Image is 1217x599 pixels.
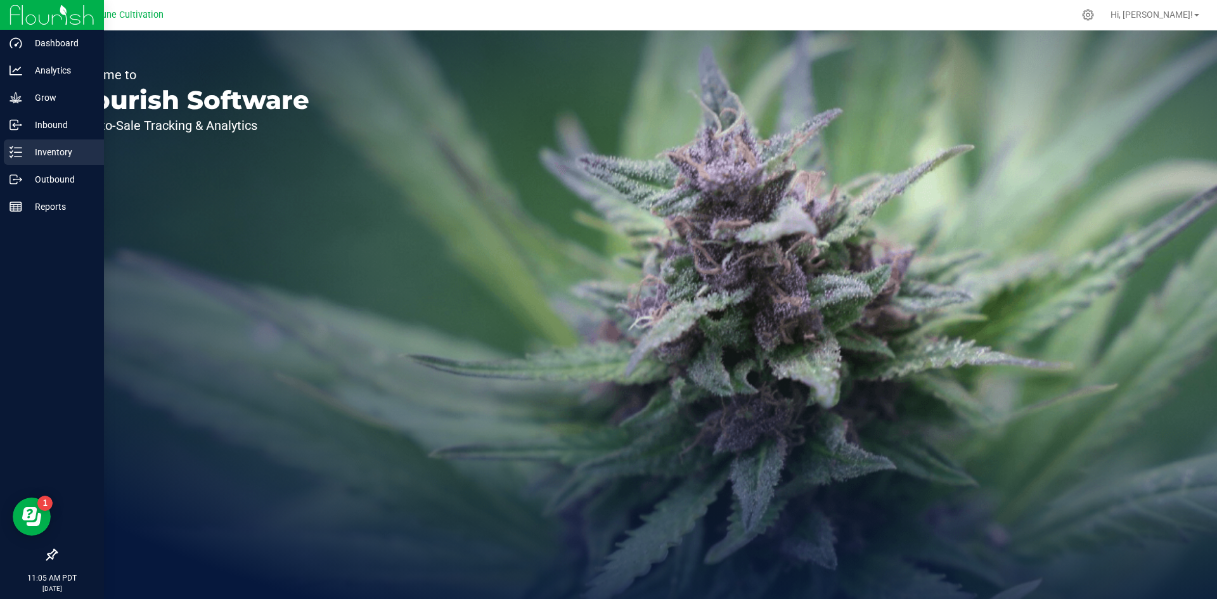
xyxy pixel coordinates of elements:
[10,64,22,77] inline-svg: Analytics
[1080,9,1096,21] div: Manage settings
[68,87,309,113] p: Flourish Software
[68,119,309,132] p: Seed-to-Sale Tracking & Analytics
[10,119,22,131] inline-svg: Inbound
[10,37,22,49] inline-svg: Dashboard
[10,91,22,104] inline-svg: Grow
[22,199,98,214] p: Reports
[22,145,98,160] p: Inventory
[13,498,51,536] iframe: Resource center
[1111,10,1193,20] span: Hi, [PERSON_NAME]!
[10,146,22,158] inline-svg: Inventory
[22,172,98,187] p: Outbound
[6,572,98,584] p: 11:05 AM PDT
[68,68,309,81] p: Welcome to
[22,117,98,132] p: Inbound
[96,10,164,20] span: Dune Cultivation
[10,200,22,213] inline-svg: Reports
[22,90,98,105] p: Grow
[6,584,98,593] p: [DATE]
[22,63,98,78] p: Analytics
[10,173,22,186] inline-svg: Outbound
[22,35,98,51] p: Dashboard
[37,496,53,511] iframe: Resource center unread badge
